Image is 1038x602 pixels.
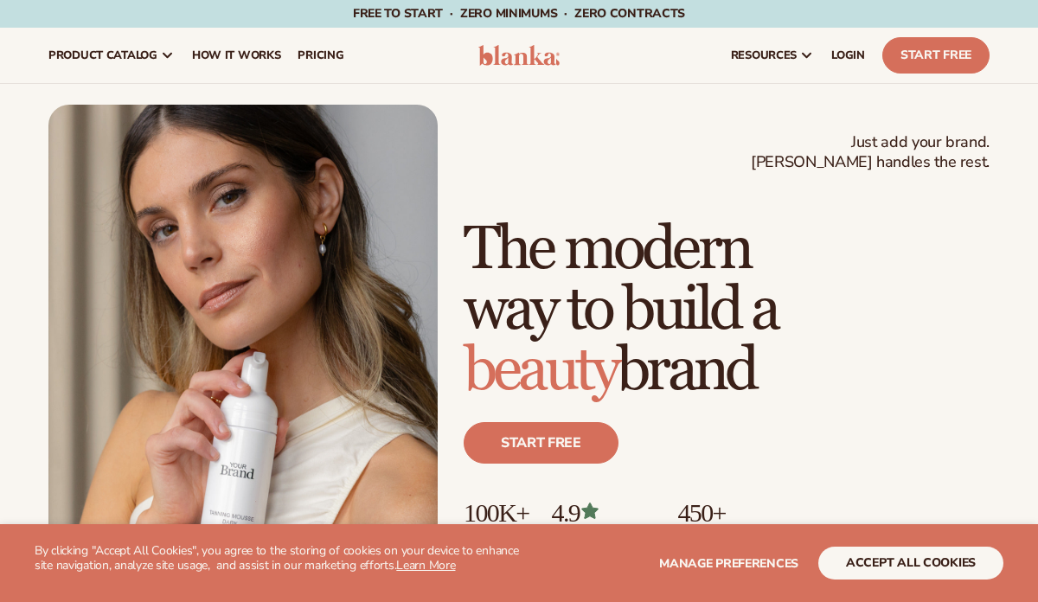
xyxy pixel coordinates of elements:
a: Start Free [882,37,990,74]
a: product catalog [40,28,183,83]
span: product catalog [48,48,157,62]
p: 100K+ [464,498,535,527]
span: pricing [298,48,343,62]
span: beauty [464,334,617,407]
a: pricing [289,28,352,83]
a: LOGIN [823,28,874,83]
a: Start free [464,422,618,464]
p: 450+ [677,498,808,527]
a: Learn More [396,557,455,573]
span: LOGIN [831,48,865,62]
span: Manage preferences [659,555,798,572]
span: How It Works [192,48,281,62]
img: logo [478,45,560,66]
h1: The modern way to build a brand [464,220,990,401]
p: 4.9 [552,498,661,527]
button: Manage preferences [659,547,798,580]
button: accept all cookies [818,547,1003,580]
a: resources [722,28,823,83]
span: Just add your brand. [PERSON_NAME] handles the rest. [751,132,990,173]
img: Female holding tanning mousse. [48,105,438,595]
p: By clicking "Accept All Cookies", you agree to the storing of cookies on your device to enhance s... [35,544,519,573]
span: resources [731,48,797,62]
span: Free to start · ZERO minimums · ZERO contracts [353,5,685,22]
a: How It Works [183,28,290,83]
